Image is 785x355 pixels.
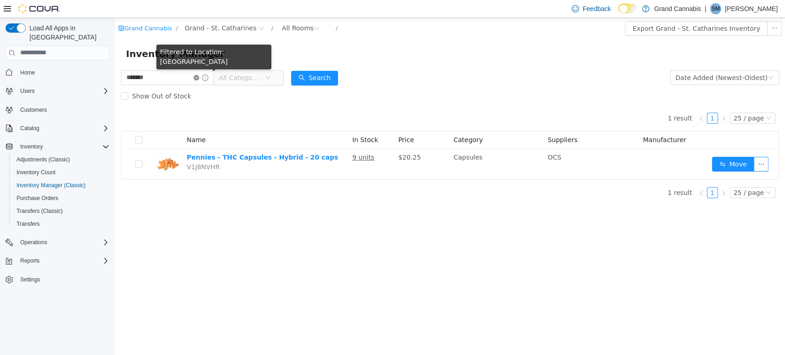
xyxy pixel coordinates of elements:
span: Purchase Orders [17,195,58,202]
span: Inventory Manager (Classic) [17,182,86,189]
div: Sara Mackie [710,3,721,14]
span: Manufacturer [528,118,571,126]
span: Catalog [20,125,39,132]
span: Transfers [13,218,109,229]
a: Settings [17,274,44,285]
a: Inventory Manager (Classic) [13,180,89,191]
a: Transfers (Classic) [13,206,66,217]
span: Load All Apps in [GEOGRAPHIC_DATA] [26,23,109,42]
span: Adjustments (Classic) [13,154,109,165]
span: / [156,7,158,14]
img: Pennies - THC Capsules - Hybrid - 20 caps hero shot [41,135,64,158]
div: Filtered to Location: [GEOGRAPHIC_DATA] [41,27,156,52]
span: In Stock [237,118,263,126]
button: icon: ellipsis [652,3,667,18]
a: Customers [17,104,51,115]
a: Transfers [13,218,43,229]
i: icon: left [584,172,589,178]
i: icon: right [606,98,611,103]
li: 1 [592,95,603,106]
span: Grand - St. Catharines [70,5,142,15]
button: Users [17,86,38,97]
button: Transfers (Classic) [9,205,113,218]
span: Category [338,118,368,126]
span: Operations [20,239,47,246]
u: 9 units [237,136,259,143]
button: Settings [2,273,113,286]
button: Home [2,66,113,79]
button: Catalog [2,122,113,135]
span: Reports [20,257,40,264]
input: Dark Mode [618,4,637,13]
a: Home [17,67,39,78]
span: / [221,7,223,14]
nav: Complex example [6,62,109,310]
li: 1 result [553,169,577,180]
button: icon: searchSearch [176,53,223,68]
span: Price [283,118,299,126]
a: 1 [592,95,602,105]
span: V1J8NVHR [72,145,105,153]
li: 1 result [553,95,577,106]
a: icon: shopGrand Cannabis [3,7,57,14]
span: Operations [17,237,109,248]
span: OCS [433,136,447,143]
i: icon: down [653,57,659,63]
li: Previous Page [581,169,592,180]
div: All Rooms [167,3,199,17]
span: Home [17,67,109,78]
span: Settings [17,274,109,285]
span: Dark Mode [618,13,619,14]
button: Inventory [17,141,46,152]
button: Users [2,85,113,97]
span: Name [72,118,91,126]
span: Customers [17,104,109,115]
li: Next Page [603,169,614,180]
span: Inventory Count [17,169,56,176]
span: Adjustments (Classic) [17,156,70,163]
span: Transfers (Classic) [17,207,63,215]
span: Users [20,87,34,95]
a: Inventory Count [13,167,59,178]
a: 1 [592,170,602,180]
button: icon: swapMove [597,139,639,154]
i: icon: down [150,57,156,63]
p: | [705,3,706,14]
li: Previous Page [581,95,592,106]
button: Adjustments (Classic) [9,153,113,166]
button: Inventory [2,140,113,153]
button: Catalog [17,123,43,134]
img: Cova [18,4,60,13]
div: 25 / page [619,170,649,180]
span: Reports [17,255,109,266]
span: Inventory Manager [11,29,115,43]
i: icon: shop [3,7,9,13]
a: Adjustments (Classic) [13,154,74,165]
span: Customers [20,106,47,114]
span: Purchase Orders [13,193,109,204]
li: Next Page [603,95,614,106]
div: 25 / page [619,95,649,105]
button: Reports [17,255,43,266]
td: Capsules [335,131,429,161]
i: icon: left [584,98,589,103]
span: Inventory Manager (Classic) [13,180,109,191]
span: Show Out of Stock [13,74,80,82]
button: Purchase Orders [9,192,113,205]
a: Pennies - THC Capsules - Hybrid - 20 caps [72,136,223,143]
span: / [61,7,63,14]
li: 1 [592,169,603,180]
button: Inventory Manager (Classic) [9,179,113,192]
span: Suppliers [433,118,463,126]
p: [PERSON_NAME] [725,3,778,14]
span: Users [17,86,109,97]
button: Transfers [9,218,113,230]
span: Transfers (Classic) [13,206,109,217]
button: icon: ellipsis [639,139,653,154]
i: icon: right [606,172,611,178]
span: Transfers [17,220,40,228]
i: icon: down [651,97,656,104]
i: icon: down [651,172,656,178]
button: Inventory Count [9,166,113,179]
button: Customers [2,103,113,116]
